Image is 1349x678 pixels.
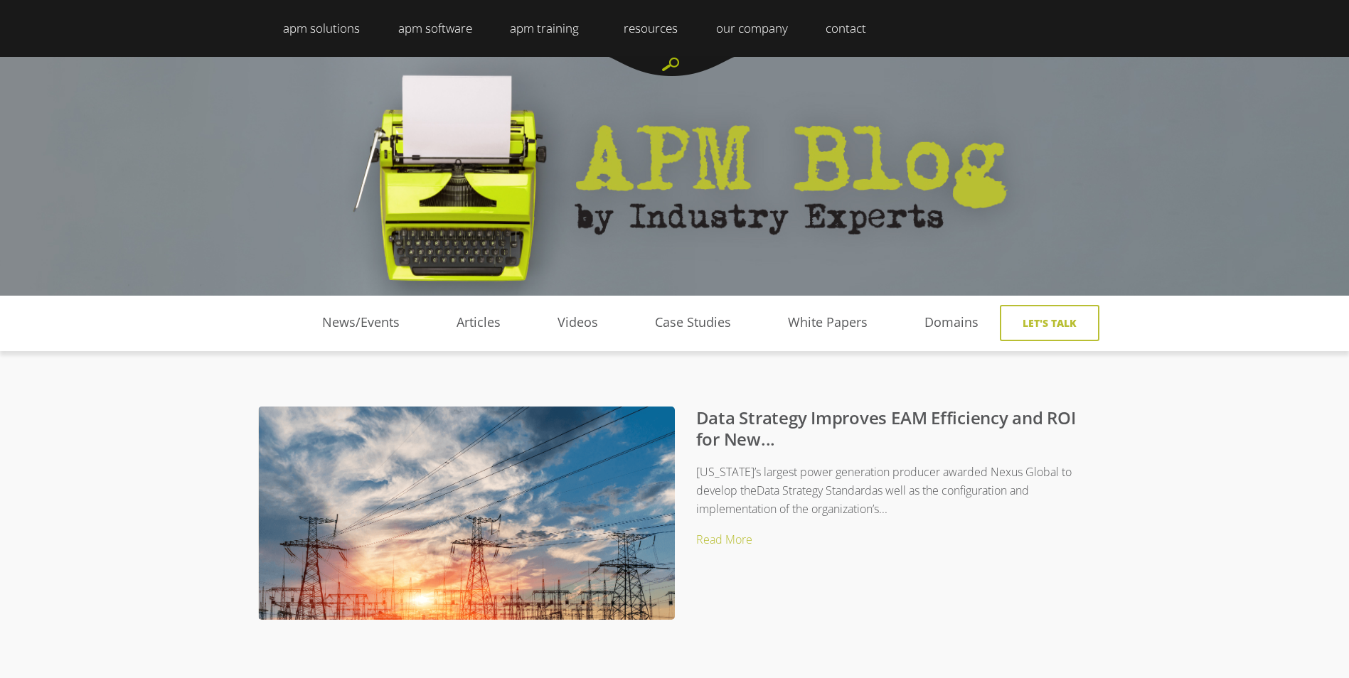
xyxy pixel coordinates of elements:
a: White Papers [759,312,896,333]
a: Read More [696,532,752,547]
a: Let's Talk [1000,305,1099,341]
a: News/Events [294,312,428,333]
img: Data Strategy Improves EAM Efficiency and ROI for New Mexico Power Gen [258,407,675,653]
a: Data Strategy Improves EAM Efficiency and ROI for New... [696,406,1076,451]
a: Articles [428,312,529,333]
a: Case Studies [626,312,759,333]
p: [US_STATE]’s largest power generation producer awarded Nexus Global to develop theData Strategy S... [287,463,1092,519]
div: Navigation Menu [272,296,1007,357]
a: Videos [529,312,626,333]
a: Domains [896,312,1007,333]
